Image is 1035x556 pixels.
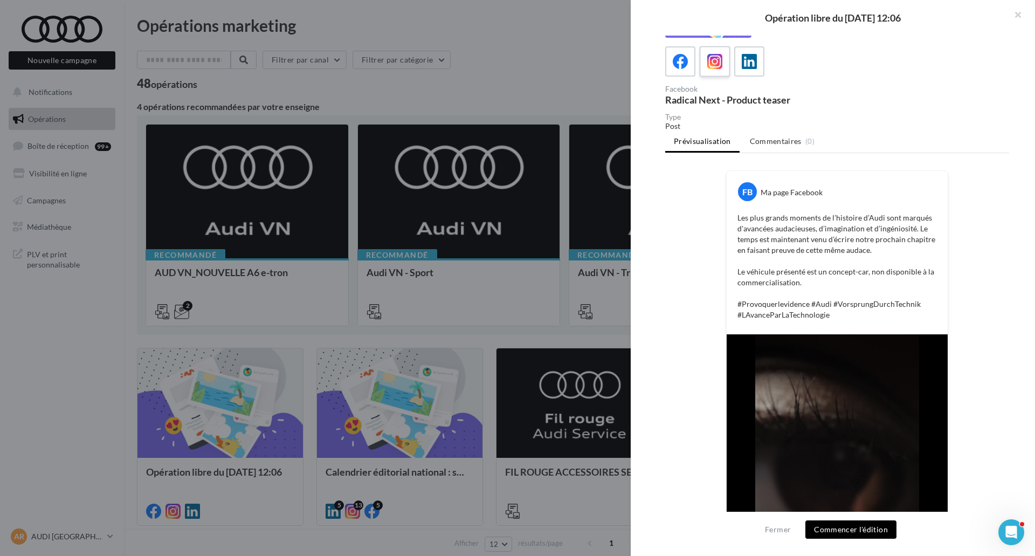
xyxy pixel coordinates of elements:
span: (0) [805,137,815,146]
button: Fermer [761,523,795,536]
p: Les plus grands moments de l’histoire d’Audi sont marqués d'avancées audacieuses, d’imagination e... [737,212,937,320]
div: FB [738,182,757,201]
span: Commentaires [750,136,802,147]
div: Facebook [665,85,833,93]
div: Type [665,113,1009,121]
button: Commencer l'édition [805,520,896,539]
div: Opération libre du [DATE] 12:06 [648,13,1018,23]
div: Post [665,121,1009,132]
div: Radical Next - Product teaser [665,95,833,105]
div: Ma page Facebook [761,187,823,198]
iframe: Intercom live chat [998,519,1024,545]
